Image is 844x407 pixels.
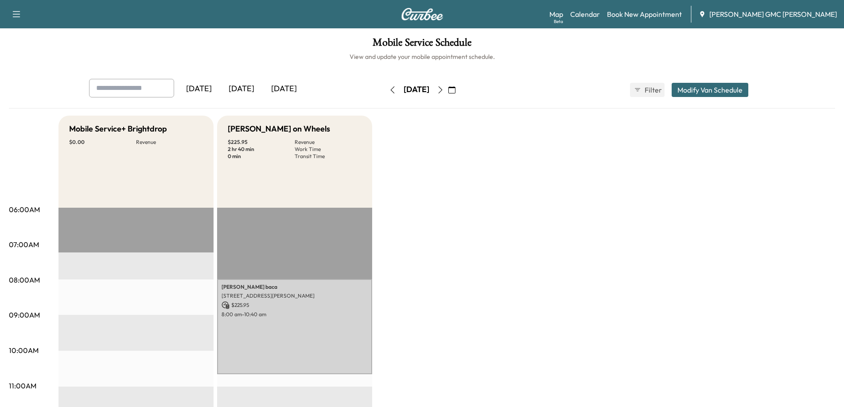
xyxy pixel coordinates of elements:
p: Work Time [295,146,362,153]
h5: Mobile Service+ Brightdrop [69,123,167,135]
div: [DATE] [220,79,263,99]
div: [DATE] [404,84,429,95]
p: [STREET_ADDRESS][PERSON_NAME] [222,292,368,299]
h5: [PERSON_NAME] on Wheels [228,123,330,135]
button: Modify Van Schedule [672,83,748,97]
div: [DATE] [263,79,305,99]
span: Filter [645,85,661,95]
a: MapBeta [549,9,563,19]
p: 0 min [228,153,295,160]
p: Transit Time [295,153,362,160]
p: 09:00AM [9,310,40,320]
p: $ 0.00 [69,139,136,146]
p: 8:00 am - 10:40 am [222,311,368,318]
p: 11:00AM [9,380,36,391]
p: $ 225.95 [222,301,368,309]
div: Beta [554,18,563,25]
h1: Mobile Service Schedule [9,37,835,52]
p: 07:00AM [9,239,39,250]
button: Filter [630,83,665,97]
img: Curbee Logo [401,8,443,20]
p: 06:00AM [9,204,40,215]
p: 10:00AM [9,345,39,356]
p: [PERSON_NAME] baca [222,283,368,291]
a: Calendar [570,9,600,19]
p: 08:00AM [9,275,40,285]
div: [DATE] [178,79,220,99]
p: Revenue [136,139,203,146]
span: [PERSON_NAME] GMC [PERSON_NAME] [709,9,837,19]
a: Book New Appointment [607,9,682,19]
p: 2 hr 40 min [228,146,295,153]
p: $ 225.95 [228,139,295,146]
h6: View and update your mobile appointment schedule. [9,52,835,61]
p: Revenue [295,139,362,146]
